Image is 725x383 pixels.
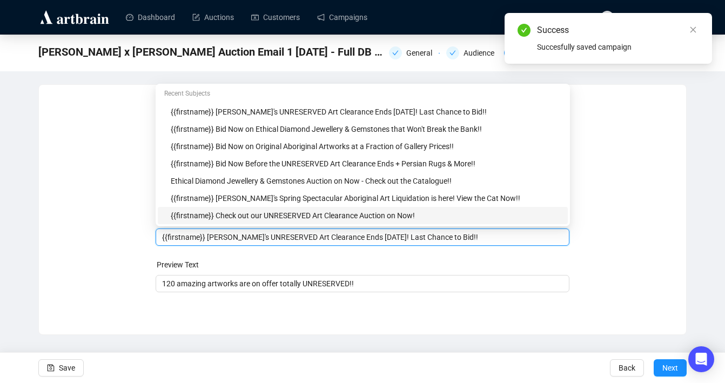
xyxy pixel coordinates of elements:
a: Campaigns [317,3,367,31]
div: Preview Text [157,259,571,271]
a: Auctions [192,3,234,31]
a: Close [687,24,699,36]
div: Open Intercom Messenger [688,346,714,372]
div: Success [537,24,699,37]
button: Save [38,359,84,377]
div: {{firstname}} [PERSON_NAME]'s UNRESERVED Art Clearance Ends [DATE]! Last Chance to Bid!! [171,106,561,118]
span: check-circle [518,24,531,37]
img: logo [38,9,111,26]
span: Save [59,353,75,383]
div: Ethical Diamond Jewellery & Gemstones Auction on Now - Check out the Catalogue!! [171,175,561,187]
span: save [47,364,55,372]
span: close [689,26,697,33]
div: {{firstname}} Bid Now on Ethical Diamond Jewellery & Gemstones that Won't Break the Bank!! [171,123,561,135]
span: Back [619,353,635,383]
div: Audience [464,46,501,59]
span: Werner Bronkhorst x Malbon Charity Auction Email 1 26.9.25 - Full DB List [38,43,382,61]
div: {{firstname}} Check out our UNRESERVED Art Clearance Auction on Now! [158,207,568,224]
span: RN [603,12,612,22]
div: General [389,46,440,59]
span: check [449,50,456,56]
div: Succesfully saved campaign [537,41,699,53]
div: {{firstname}} Bid Now Before the UNRESERVED Art Clearance Ends + Persian Rugs & More!! [171,158,561,170]
div: {{firstname}} Bid Now on Original Aboriginal Artworks at a Fraction of Gallery Prices!! [171,140,561,152]
button: Next [654,359,687,377]
a: Dashboard [126,3,175,31]
button: Back [610,359,644,377]
div: Audience [446,46,497,59]
div: {{firstname}} Bid Now Before the UNRESERVED Art Clearance Ends + Persian Rugs & More!! [158,155,568,172]
div: Ethical Diamond Jewellery & Gemstones Auction on Now - Check out the Catalogue!! [158,172,568,190]
span: Next [662,353,678,383]
span: check [392,50,399,56]
div: {{firstname}} Ozbid's Spring Spectacular Aboriginal Art Liquidation is here! View the Cat Now!! [158,190,568,207]
div: {{firstname}} [PERSON_NAME]'s Spring Spectacular Aboriginal Art Liquidation is here! View the Cat... [171,192,561,204]
div: {{firstname}} Check out our UNRESERVED Art Clearance Auction on Now! [171,210,561,221]
div: Recent Subjects [158,86,568,103]
div: {{firstname}} Ozbid's UNRESERVED Art Clearance Ends Today! Last Chance to Bid!! [158,103,568,120]
div: General [406,46,439,59]
div: 3Email Settings [504,46,573,59]
div: {{firstname}} Bid Now on Ethical Diamond Jewellery & Gemstones that Won't Break the Bank!! [158,120,568,138]
div: {{firstname}} Bid Now on Original Aboriginal Artworks at a Fraction of Gallery Prices!! [158,138,568,155]
a: Customers [251,3,300,31]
